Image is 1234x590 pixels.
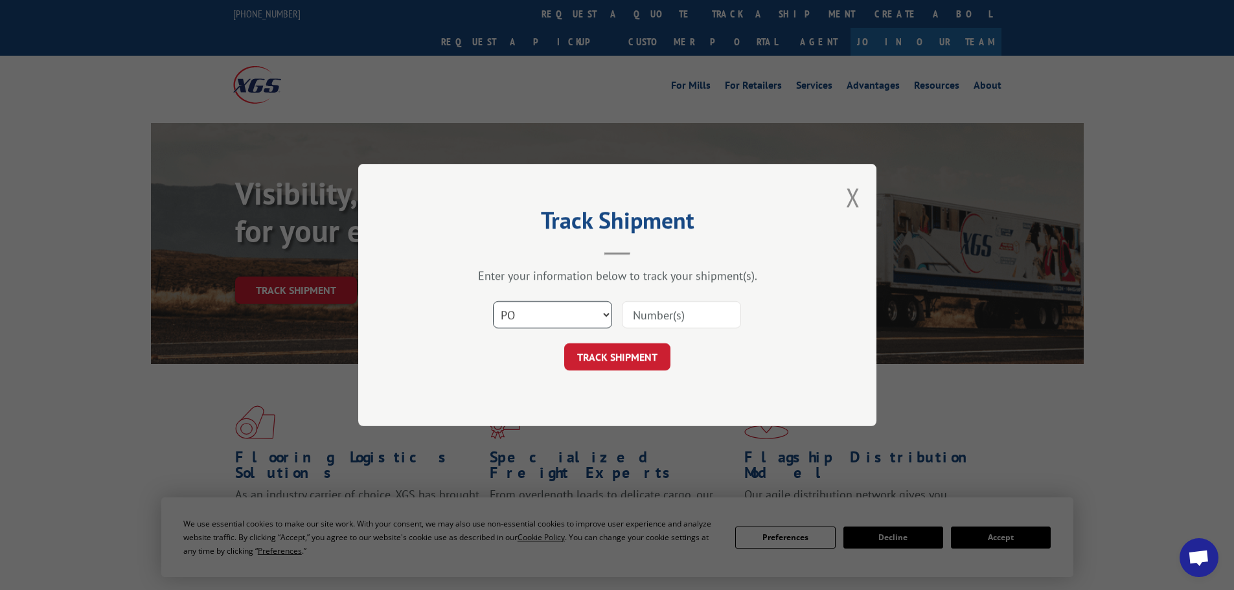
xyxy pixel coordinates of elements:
div: Open chat [1180,538,1218,577]
button: TRACK SHIPMENT [564,343,670,370]
input: Number(s) [622,301,741,328]
div: Enter your information below to track your shipment(s). [423,268,812,283]
button: Close modal [846,180,860,214]
h2: Track Shipment [423,211,812,236]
